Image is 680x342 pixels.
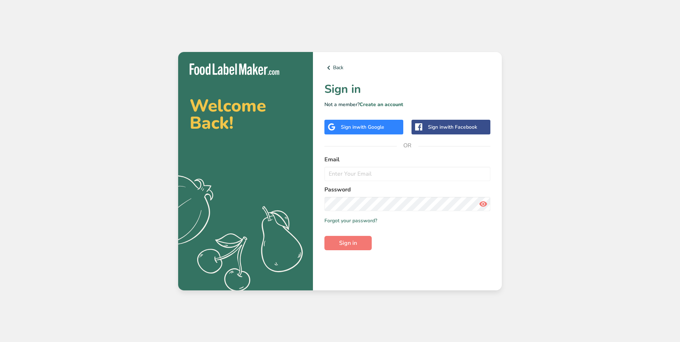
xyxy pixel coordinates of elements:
span: Sign in [339,239,357,247]
span: OR [397,135,418,156]
span: with Facebook [443,124,477,130]
button: Sign in [324,236,372,250]
label: Email [324,155,490,164]
img: Food Label Maker [190,63,279,75]
a: Back [324,63,490,72]
div: Sign in [341,123,384,131]
label: Password [324,185,490,194]
a: Forgot your password? [324,217,377,224]
p: Not a member? [324,101,490,108]
div: Sign in [428,123,477,131]
span: with Google [356,124,384,130]
h1: Sign in [324,81,490,98]
input: Enter Your Email [324,167,490,181]
h2: Welcome Back! [190,97,301,132]
a: Create an account [360,101,403,108]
